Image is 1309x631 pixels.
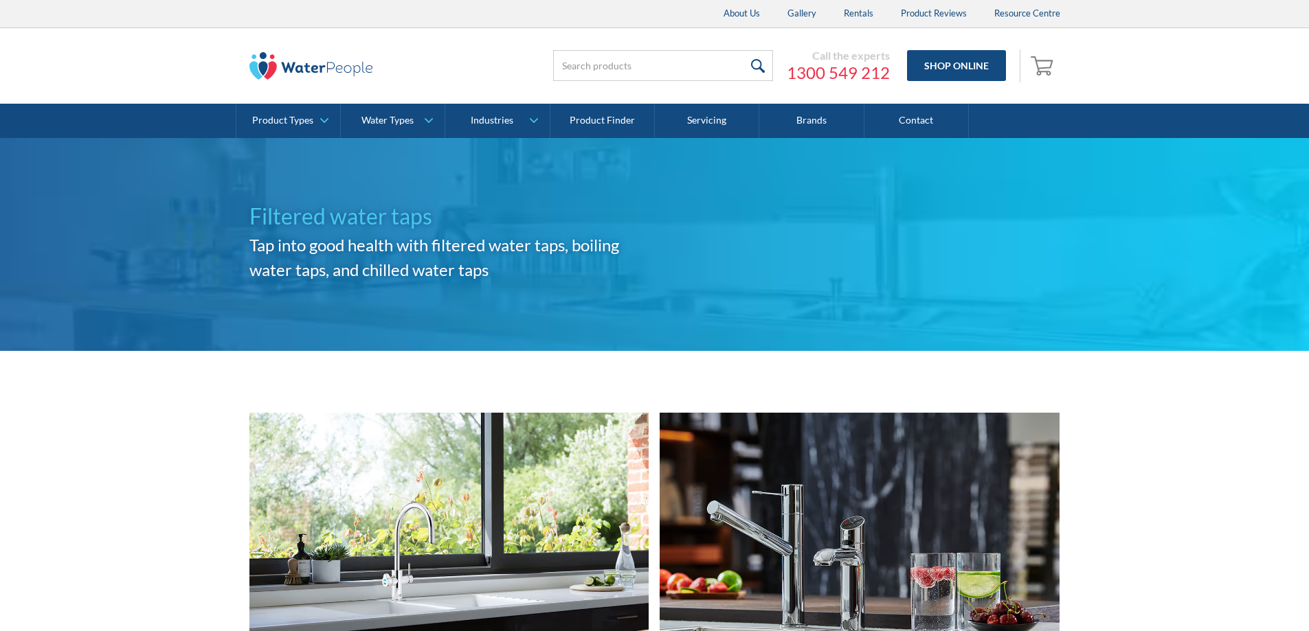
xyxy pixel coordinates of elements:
[445,104,549,138] a: Industries
[787,62,890,83] a: 1300 549 212
[550,104,655,138] a: Product Finder
[249,52,373,80] img: The Water People
[907,50,1006,81] a: Shop Online
[1031,54,1057,76] img: shopping cart
[341,104,445,138] a: Water Types
[1027,49,1060,82] a: Open empty cart
[361,115,414,126] div: Water Types
[249,233,655,282] h2: Tap into good health with filtered water taps, boiling water taps, and chilled water taps
[759,104,864,138] a: Brands
[249,200,655,233] h1: Filtered water taps
[553,50,773,81] input: Search products
[655,104,759,138] a: Servicing
[236,104,340,138] a: Product Types
[864,104,969,138] a: Contact
[471,115,513,126] div: Industries
[787,49,890,62] div: Call the experts
[252,115,313,126] div: Product Types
